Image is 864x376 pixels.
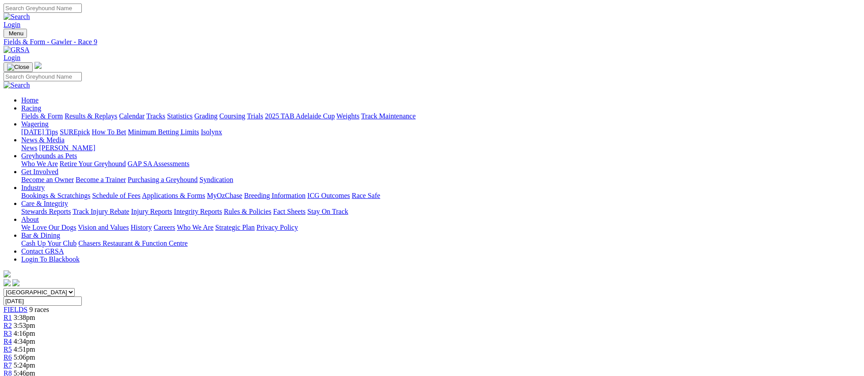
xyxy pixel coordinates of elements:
[92,128,126,136] a: How To Bet
[199,176,233,183] a: Syndication
[195,112,218,120] a: Grading
[14,330,35,337] span: 4:16pm
[4,353,12,361] a: R6
[21,184,45,191] a: Industry
[21,120,49,128] a: Wagering
[273,208,306,215] a: Fact Sheets
[14,322,35,329] span: 3:53pm
[73,208,129,215] a: Track Injury Rebate
[146,112,165,120] a: Tracks
[4,338,12,345] a: R4
[21,239,860,247] div: Bar & Dining
[92,192,140,199] a: Schedule of Fees
[4,279,11,286] img: facebook.svg
[4,322,12,329] a: R2
[119,112,145,120] a: Calendar
[4,29,27,38] button: Toggle navigation
[21,136,65,144] a: News & Media
[128,128,199,136] a: Minimum Betting Limits
[78,239,187,247] a: Chasers Restaurant & Function Centre
[130,224,152,231] a: History
[4,306,27,313] span: FIELDS
[128,160,190,167] a: GAP SA Assessments
[4,314,12,321] span: R1
[12,279,19,286] img: twitter.svg
[21,112,860,120] div: Racing
[14,338,35,345] span: 4:34pm
[76,176,126,183] a: Become a Trainer
[65,112,117,120] a: Results & Replays
[265,112,335,120] a: 2025 TAB Adelaide Cup
[224,208,271,215] a: Rules & Policies
[4,72,82,81] input: Search
[21,176,74,183] a: Become an Owner
[39,144,95,152] a: [PERSON_NAME]
[21,144,860,152] div: News & Media
[34,62,42,69] img: logo-grsa-white.png
[207,192,242,199] a: MyOzChase
[21,192,860,200] div: Industry
[21,232,60,239] a: Bar & Dining
[219,112,245,120] a: Coursing
[201,128,222,136] a: Isolynx
[21,208,860,216] div: Care & Integrity
[4,62,33,72] button: Toggle navigation
[21,152,77,160] a: Greyhounds as Pets
[21,128,860,136] div: Wagering
[128,176,198,183] a: Purchasing a Greyhound
[21,160,860,168] div: Greyhounds as Pets
[14,346,35,353] span: 4:51pm
[4,361,12,369] a: R7
[21,144,37,152] a: News
[4,270,11,277] img: logo-grsa-white.png
[21,224,860,232] div: About
[21,160,58,167] a: Who We Are
[21,168,58,175] a: Get Involved
[167,112,193,120] a: Statistics
[4,38,860,46] a: Fields & Form - Gawler - Race 9
[21,128,58,136] a: [DATE] Tips
[4,4,82,13] input: Search
[4,330,12,337] a: R3
[60,128,90,136] a: SUREpick
[142,192,205,199] a: Applications & Forms
[21,192,90,199] a: Bookings & Scratchings
[4,54,20,61] a: Login
[4,296,82,306] input: Select date
[14,353,35,361] span: 5:06pm
[215,224,255,231] a: Strategic Plan
[4,46,30,54] img: GRSA
[4,13,30,21] img: Search
[60,160,126,167] a: Retire Your Greyhound
[21,255,80,263] a: Login To Blackbook
[307,192,350,199] a: ICG Outcomes
[21,104,41,112] a: Racing
[21,176,860,184] div: Get Involved
[29,306,49,313] span: 9 races
[21,96,38,104] a: Home
[21,208,71,215] a: Stewards Reports
[21,239,76,247] a: Cash Up Your Club
[153,224,175,231] a: Careers
[174,208,222,215] a: Integrity Reports
[244,192,306,199] a: Breeding Information
[336,112,359,120] a: Weights
[256,224,298,231] a: Privacy Policy
[9,30,23,37] span: Menu
[352,192,380,199] a: Race Safe
[4,346,12,353] a: R5
[131,208,172,215] a: Injury Reports
[21,200,68,207] a: Care & Integrity
[14,361,35,369] span: 5:24pm
[4,21,20,28] a: Login
[21,247,64,255] a: Contact GRSA
[21,112,63,120] a: Fields & Form
[21,216,39,223] a: About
